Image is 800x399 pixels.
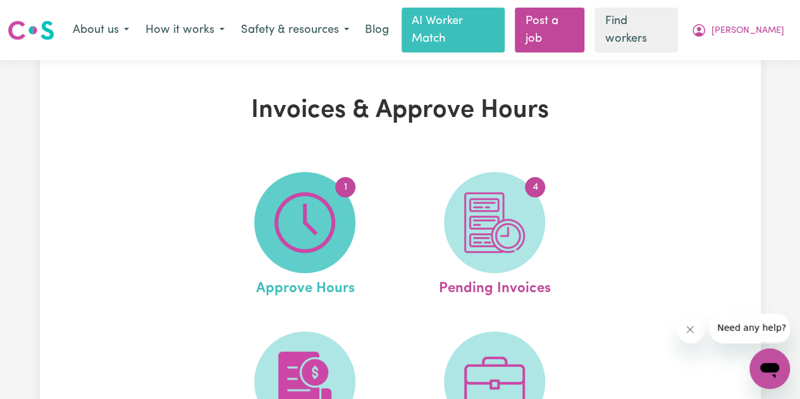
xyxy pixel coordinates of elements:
[233,17,357,44] button: Safety & resources
[214,172,396,300] a: Approve Hours
[710,314,790,343] iframe: Message from company
[8,19,54,42] img: Careseekers logo
[677,317,705,344] iframe: Close message
[525,177,545,197] span: 4
[594,8,678,52] a: Find workers
[168,95,633,126] h1: Invoices & Approve Hours
[403,172,586,300] a: Pending Invoices
[749,348,790,389] iframe: Button to launch messaging window
[335,177,355,197] span: 1
[137,17,233,44] button: How it works
[8,16,54,45] a: Careseekers logo
[515,8,584,52] a: Post a job
[357,16,397,44] a: Blog
[65,17,137,44] button: About us
[683,17,792,44] button: My Account
[439,273,551,300] span: Pending Invoices
[402,8,505,52] a: AI Worker Match
[711,24,784,38] span: [PERSON_NAME]
[255,273,354,300] span: Approve Hours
